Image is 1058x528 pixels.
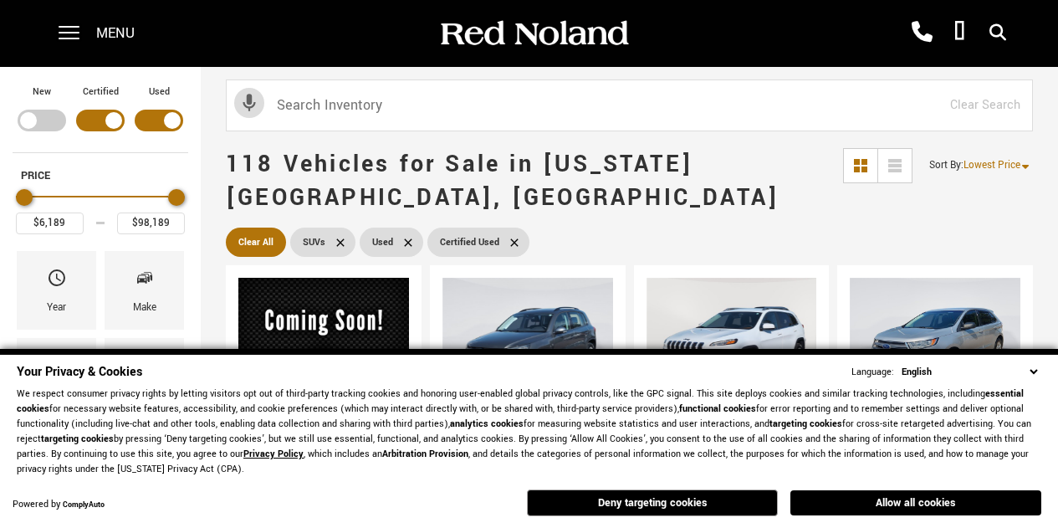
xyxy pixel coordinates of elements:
strong: functional cookies [679,402,756,415]
div: TrimTrim [105,338,184,417]
div: Powered by [13,500,105,510]
strong: targeting cookies [41,433,114,445]
div: 1 / 2 [647,278,820,408]
img: 2014 Jeep Cherokee Latitude 1 [647,278,820,408]
select: Language Select [897,364,1041,380]
svg: Click to toggle on voice search [234,88,264,118]
div: 1 / 2 [850,278,1024,408]
span: SUVs [303,232,325,253]
input: Maximum [117,213,185,234]
a: ComplyAuto [63,500,105,510]
span: Sort By : [929,158,963,172]
div: MakeMake [105,251,184,330]
input: Search Inventory [226,79,1033,131]
strong: targeting cookies [769,418,842,430]
span: Your Privacy & Cookies [17,363,142,381]
span: Make [135,264,155,299]
p: We respect consumer privacy rights by letting visitors opt out of third-party tracking cookies an... [17,387,1041,477]
div: Language: [851,367,894,377]
div: Make [133,299,156,317]
span: Used [372,232,393,253]
div: Year [47,299,66,317]
div: 1 / 2 [442,278,616,408]
input: Minimum [16,213,84,234]
div: Price [16,183,185,234]
img: 2016 Volkswagen Tiguan S 1 [442,278,616,408]
span: Certified Used [440,232,499,253]
span: Year [47,264,67,299]
a: Privacy Policy [243,448,304,460]
span: Clear All [238,232,273,253]
button: Deny targeting cookies [527,490,778,516]
span: 118 Vehicles for Sale in [US_STATE][GEOGRAPHIC_DATA], [GEOGRAPHIC_DATA] [226,148,779,214]
div: Filter by Vehicle Type [13,84,188,152]
div: Minimum Price [16,189,33,206]
label: Certified [83,84,119,100]
img: Red Noland Auto Group [437,19,630,49]
button: Allow all cookies [790,490,1041,515]
div: Maximum Price [168,189,185,206]
img: 2008 Land Rover Range Rover HSE [238,278,409,409]
label: New [33,84,51,100]
strong: analytics cookies [450,418,524,430]
img: 2017 Ford Edge SE 1 [850,278,1024,408]
div: YearYear [17,251,96,330]
label: Used [149,84,170,100]
div: ModelModel [17,338,96,417]
span: Lowest Price [963,158,1020,172]
h5: Price [21,168,180,183]
strong: Arbitration Provision [382,448,468,460]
